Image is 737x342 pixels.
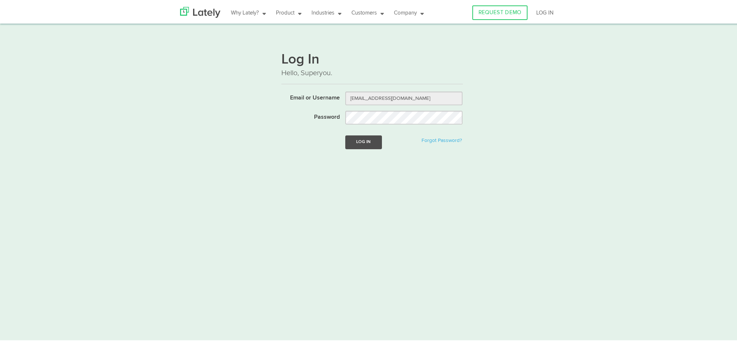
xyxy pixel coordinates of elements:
a: Forgot Password? [422,137,462,142]
a: REQUEST DEMO [472,4,528,19]
img: Lately [180,5,220,16]
h1: Log In [281,51,463,66]
label: Password [276,109,340,120]
button: Log In [345,134,382,147]
input: Email or Username [345,90,463,104]
p: Hello, Superyou. [281,66,463,77]
label: Email or Username [276,90,340,101]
